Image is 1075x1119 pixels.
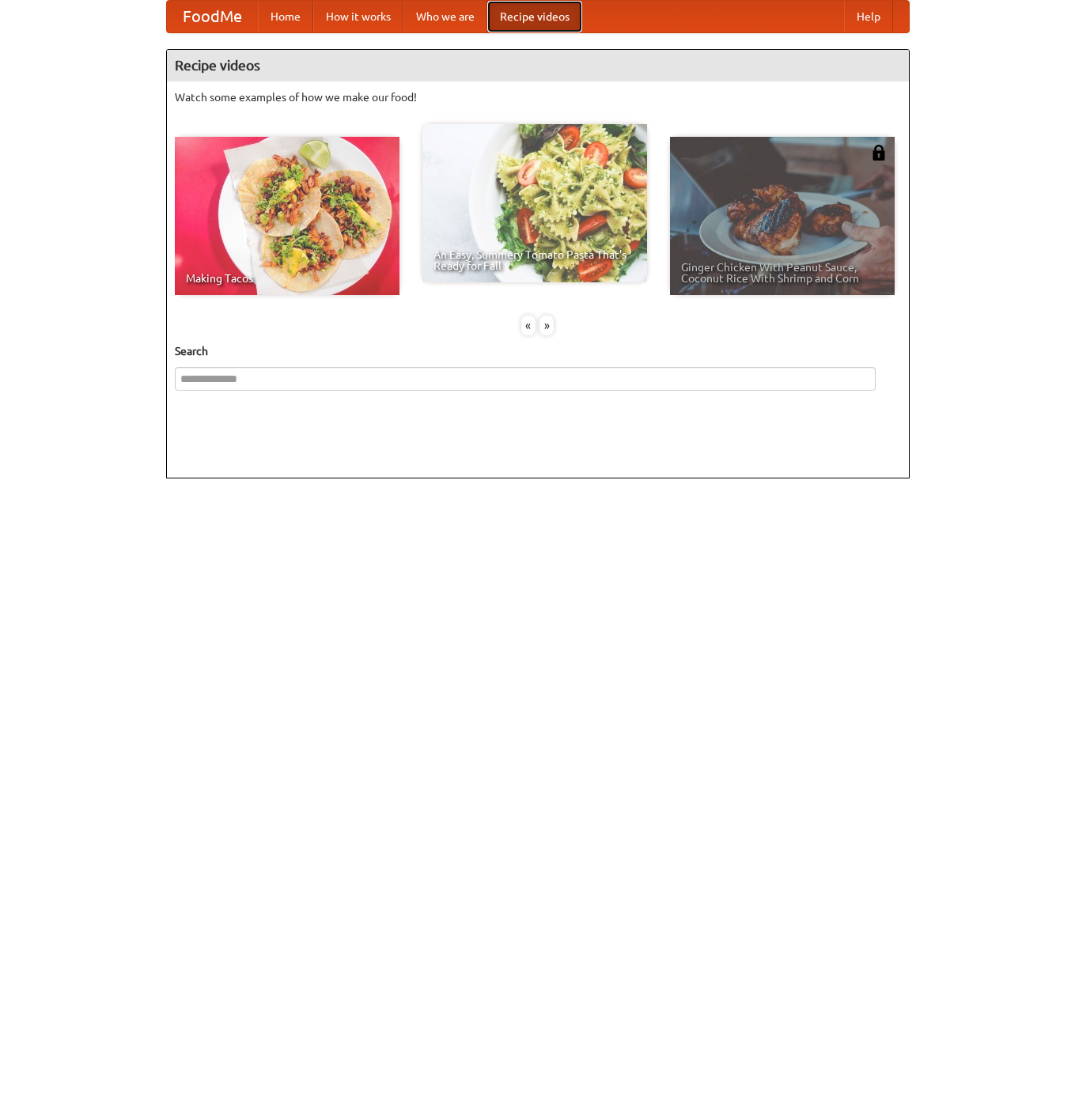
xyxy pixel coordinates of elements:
p: Watch some examples of how we make our food! [175,89,901,105]
img: 483408.png [871,145,887,161]
h4: Recipe videos [167,50,909,81]
div: » [539,316,554,335]
div: « [521,316,536,335]
a: An Easy, Summery Tomato Pasta That's Ready for Fall [422,124,647,282]
h5: Search [175,343,901,359]
a: Making Tacos [175,137,399,295]
a: How it works [313,1,403,32]
span: Making Tacos [186,273,388,284]
a: Home [258,1,313,32]
a: Who we are [403,1,487,32]
span: An Easy, Summery Tomato Pasta That's Ready for Fall [433,249,636,271]
a: Help [844,1,893,32]
a: Recipe videos [487,1,582,32]
a: FoodMe [167,1,258,32]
